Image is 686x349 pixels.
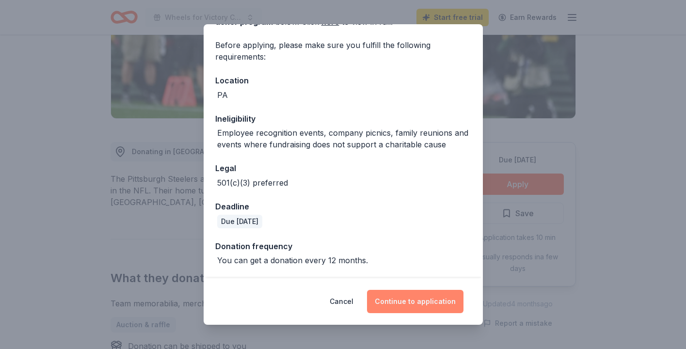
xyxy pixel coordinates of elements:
div: Legal [215,162,471,174]
div: Donation frequency [215,240,471,253]
div: PA [217,89,228,101]
div: Employee recognition events, company picnics, family reunions and events where fundraising does n... [217,127,471,150]
div: Due [DATE] [217,215,262,228]
div: 501(c)(3) preferred [217,177,288,189]
div: Location [215,74,471,87]
div: Deadline [215,200,471,213]
div: Before applying, please make sure you fulfill the following requirements: [215,39,471,63]
div: You can get a donation every 12 months. [217,254,368,266]
button: Continue to application [367,290,463,313]
div: Ineligibility [215,112,471,125]
button: Cancel [330,290,353,313]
